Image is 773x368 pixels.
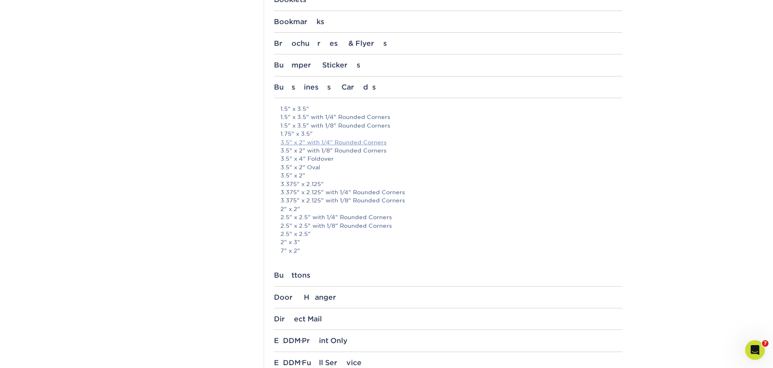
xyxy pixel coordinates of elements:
div: Buttons [274,271,622,279]
a: 3.375" x 2.125" with 1/8" Rounded Corners [280,197,405,204]
div: Bumper Stickers [274,61,622,69]
a: 3.5" x 2" [280,172,305,179]
div: Door Hanger [274,293,622,301]
a: 2" x 2" [280,206,300,212]
small: ® [301,361,302,364]
a: 3.375" x 2.125" with 1/4" Rounded Corners [280,189,405,195]
a: 1.75" x 3.5" [280,130,313,137]
a: 3.5" x 2" with 1/8" Rounded Corners [280,147,386,154]
a: 7" x 2" [280,247,300,254]
span: 7 [762,340,768,347]
a: 3.5" x 2" with 1/4" Rounded Corners [280,139,386,146]
iframe: Intercom live chat [745,340,765,360]
a: 2" x 3" [280,239,300,245]
div: Direct Mail [274,315,622,323]
a: 2.5" x 2.5" with 1/4" Rounded Corners [280,214,392,220]
a: 3.375" x 2.125" [280,181,324,187]
div: Bookmarks [274,18,622,26]
div: Brochures & Flyers [274,39,622,47]
small: ® [301,339,302,343]
a: 3.5" x 2" Oval [280,164,320,171]
a: 1.5" x 3.5" [280,105,309,112]
div: EDDM Full Service [274,359,622,367]
div: Business Cards [274,83,622,91]
a: 2.5" x 2.5" [280,231,311,237]
div: EDDM Print Only [274,337,622,345]
a: 3.5" x 4" Foldover [280,155,334,162]
a: 1.5" x 3.5" with 1/8" Rounded Corners [280,122,390,129]
a: 2.5" x 2.5" with 1/8" Rounded Corners [280,222,392,229]
a: 1.5" x 3.5" with 1/4" Rounded Corners [280,114,390,120]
